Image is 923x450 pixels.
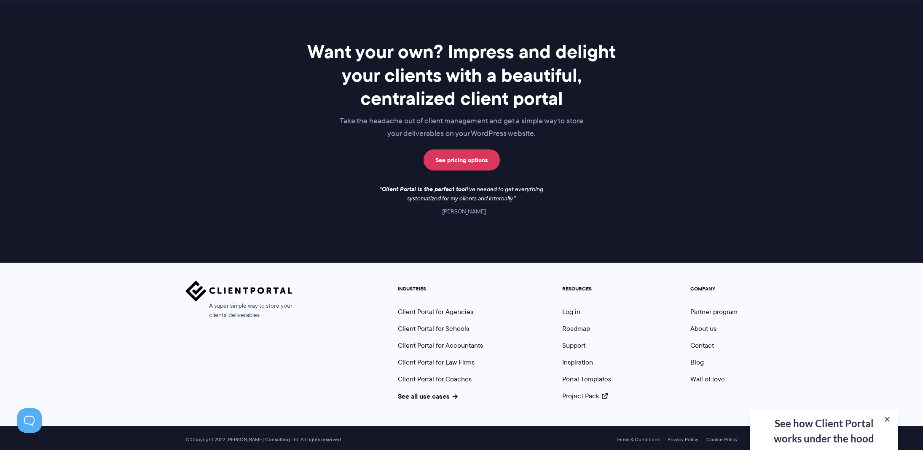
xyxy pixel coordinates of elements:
[690,357,704,367] a: Blog
[562,286,611,292] h5: RESOURCES
[562,341,585,350] a: Support
[690,374,725,384] a: Wall of love
[437,207,486,216] cite: [PERSON_NAME]
[373,185,550,203] p: I've needed to get everything systematized for my clients and internally.
[562,391,608,401] a: Project Pack
[382,184,467,194] strong: Client Portal is the perfect tool
[562,374,611,384] a: Portal Templates
[17,408,42,433] iframe: Toggle Customer Support
[398,391,458,401] a: See all use cases
[398,341,483,350] a: Client Portal for Accountants
[293,40,630,110] h2: Want your own? Impress and delight your clients with a beautiful, centralized client portal
[293,115,630,140] p: Take the headache out of client management and get a simple way to store your deliverables on you...
[398,374,472,384] a: Client Portal for Coaches
[562,307,580,317] a: Log in
[424,149,500,170] a: See pricing options
[706,437,738,442] a: Cookie Policy
[398,286,483,292] h5: INDUSTRIES
[690,341,714,350] a: Contact
[398,324,469,333] a: Client Portal for Schools
[398,357,475,367] a: Client Portal for Law Firms
[690,307,738,317] a: Partner program
[562,324,590,333] a: Roadmap
[398,307,473,317] a: Client Portal for Agencies
[185,301,292,320] span: A super simple way to store your clients' deliverables
[616,437,660,442] a: Terms & Conditions
[668,437,698,442] a: Privacy Policy
[181,437,346,443] span: © Copyright 2022 [PERSON_NAME] Consulting Ltd. All rights reserved.
[690,286,738,292] h5: COMPANY
[562,357,593,367] a: Inspiration
[690,324,716,333] a: About us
